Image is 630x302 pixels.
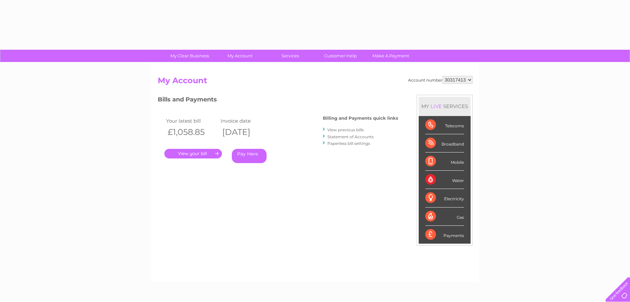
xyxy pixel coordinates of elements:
div: Electricity [425,189,464,207]
a: Paperless bill settings [327,141,370,146]
td: Invoice date [219,116,273,125]
div: Gas [425,208,464,226]
div: MY SERVICES [419,97,471,116]
div: Telecoms [425,116,464,134]
a: View previous bills [327,127,364,132]
a: Services [263,50,317,62]
td: Your latest bill [164,116,219,125]
a: Customer Help [313,50,368,62]
div: LIVE [429,103,443,109]
th: [DATE] [219,125,273,139]
th: £1,058.85 [164,125,219,139]
div: Payments [425,226,464,244]
div: Account number [408,76,473,84]
a: Statement of Accounts [327,134,374,139]
h2: My Account [158,76,473,89]
a: Pay Here [232,149,267,163]
div: Mobile [425,152,464,171]
a: . [164,149,222,158]
h3: Bills and Payments [158,95,398,106]
a: Make A Payment [363,50,418,62]
div: Water [425,171,464,189]
a: My Account [213,50,267,62]
a: My Clear Business [162,50,217,62]
div: Broadband [425,134,464,152]
h4: Billing and Payments quick links [323,116,398,121]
